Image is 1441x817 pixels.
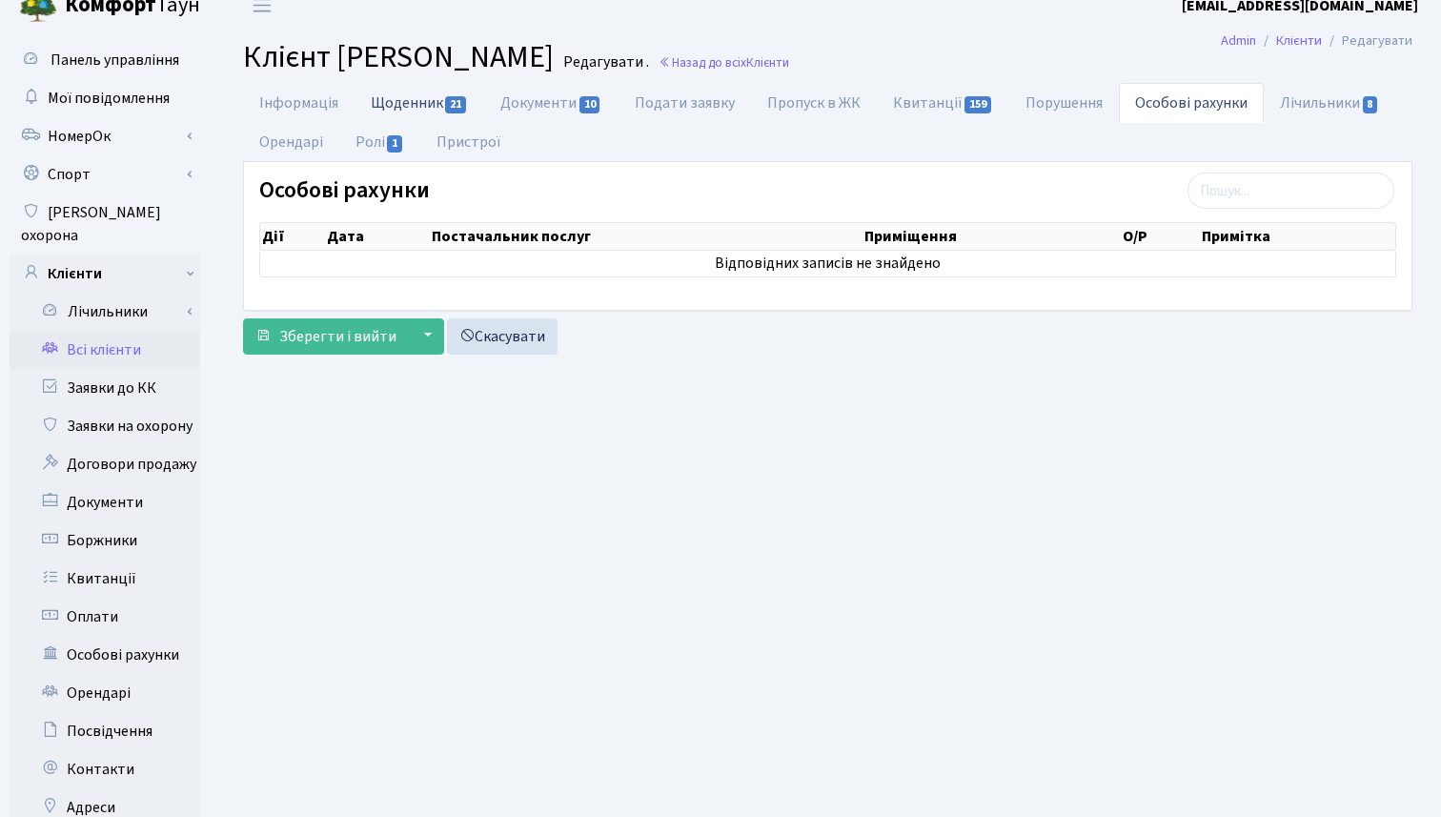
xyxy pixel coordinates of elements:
a: Особові рахунки [1119,83,1264,123]
a: Квитанції [10,560,200,598]
li: Редагувати [1322,31,1412,51]
input: Пошук... [1187,173,1394,209]
a: Заявки на охорону [10,407,200,445]
a: Скасувати [447,318,558,355]
small: Редагувати . [559,53,649,71]
a: Пристрої [420,122,517,162]
th: Дата [325,223,430,250]
a: Посвідчення [10,712,200,750]
a: Договори продажу [10,445,200,483]
th: Постачальник послуг [430,223,863,250]
a: Спорт [10,155,200,194]
span: Клієнт [PERSON_NAME] [243,35,554,79]
a: Клієнти [1276,31,1322,51]
nav: breadcrumb [1192,21,1441,61]
span: Панель управління [51,50,179,71]
span: Клієнти [746,53,789,71]
a: Пропуск в ЖК [751,83,877,123]
a: Лічильники [22,293,200,331]
a: Орендарі [243,122,339,162]
span: 10 [579,96,600,113]
td: Відповідних записів не знайдено [260,251,1395,276]
a: Лічильники [1264,83,1395,123]
th: О/Р [1121,223,1200,250]
th: Дії [260,223,325,250]
a: Всі клієнти [10,331,200,369]
button: Зберегти і вийти [243,318,409,355]
a: Заявки до КК [10,369,200,407]
a: Документи [10,483,200,521]
a: Щоденник [355,83,484,122]
a: Подати заявку [619,83,751,123]
span: Мої повідомлення [48,88,170,109]
span: 1 [387,135,402,153]
a: Назад до всіхКлієнти [659,53,789,71]
label: Особові рахунки [259,177,430,205]
span: 8 [1363,96,1378,113]
span: Зберегти і вийти [279,326,396,347]
a: Ролі [339,122,420,162]
a: Клієнти [10,255,200,293]
a: НомерОк [10,117,200,155]
a: Документи [484,83,618,123]
a: Мої повідомлення [10,79,200,117]
a: Контакти [10,750,200,788]
span: 159 [964,96,991,113]
a: Admin [1221,31,1256,51]
a: Квитанції [877,83,1009,123]
a: Орендарі [10,674,200,712]
a: Інформація [243,83,355,123]
a: Особові рахунки [10,636,200,674]
a: Боржники [10,521,200,560]
th: Примітка [1200,223,1395,250]
a: [PERSON_NAME] охорона [10,194,200,255]
th: Приміщення [863,223,1122,250]
a: Порушення [1009,83,1119,123]
span: 21 [445,96,466,113]
a: Оплати [10,598,200,636]
a: Панель управління [10,41,200,79]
